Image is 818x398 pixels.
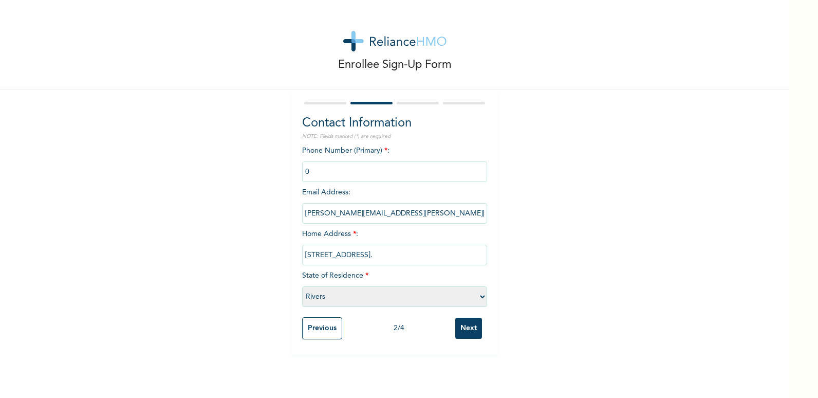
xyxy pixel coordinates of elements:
[302,133,487,140] p: NOTE: Fields marked (*) are required
[455,318,482,339] input: Next
[338,57,452,74] p: Enrollee Sign-Up Form
[302,189,487,217] span: Email Address :
[302,161,487,182] input: Enter Primary Phone Number
[302,272,487,300] span: State of Residence
[302,147,487,175] span: Phone Number (Primary) :
[343,31,447,51] img: logo
[302,114,487,133] h2: Contact Information
[302,203,487,224] input: Enter email Address
[302,230,487,259] span: Home Address :
[302,317,342,339] input: Previous
[342,323,455,334] div: 2 / 4
[302,245,487,265] input: Enter home address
